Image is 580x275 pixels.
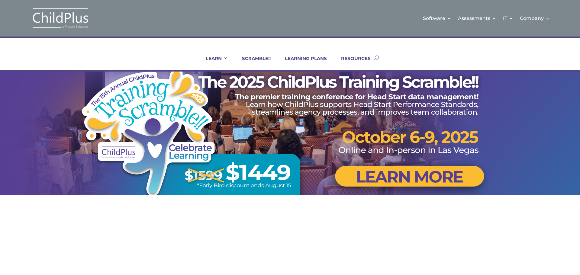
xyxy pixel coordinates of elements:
a: Assessments [458,6,496,30]
a: Company [520,6,550,30]
a: RESOURCES [333,56,371,70]
a: LEARN [198,56,228,70]
a: LEARNING PLANS [277,56,327,70]
a: IT [503,6,513,30]
a: SCRAMBLE!! [234,56,271,70]
a: Software [423,6,451,30]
